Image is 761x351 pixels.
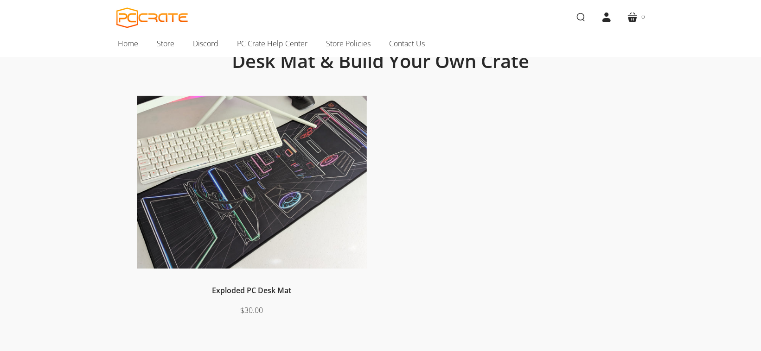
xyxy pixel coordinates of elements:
[184,34,228,53] a: Discord
[228,34,317,53] a: PC Crate Help Center
[158,50,603,73] h1: Desk Mat & Build Your Own Crate
[642,12,645,22] span: 0
[317,34,380,53] a: Store Policies
[157,38,175,50] span: Store
[102,34,659,57] nav: Main navigation
[212,285,292,295] a: Exploded PC Desk Mat
[390,38,425,50] span: Contact Us
[241,305,263,315] span: $30.00
[137,96,367,269] img: Desk mat on desk with keyboard, monitor, and mouse.
[109,34,148,53] a: Home
[380,34,435,53] a: Contact Us
[620,4,652,30] a: 0
[193,38,219,50] span: Discord
[237,38,308,50] span: PC Crate Help Center
[148,34,184,53] a: Store
[326,38,371,50] span: Store Policies
[118,38,139,50] span: Home
[116,7,188,28] a: PC CRATE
